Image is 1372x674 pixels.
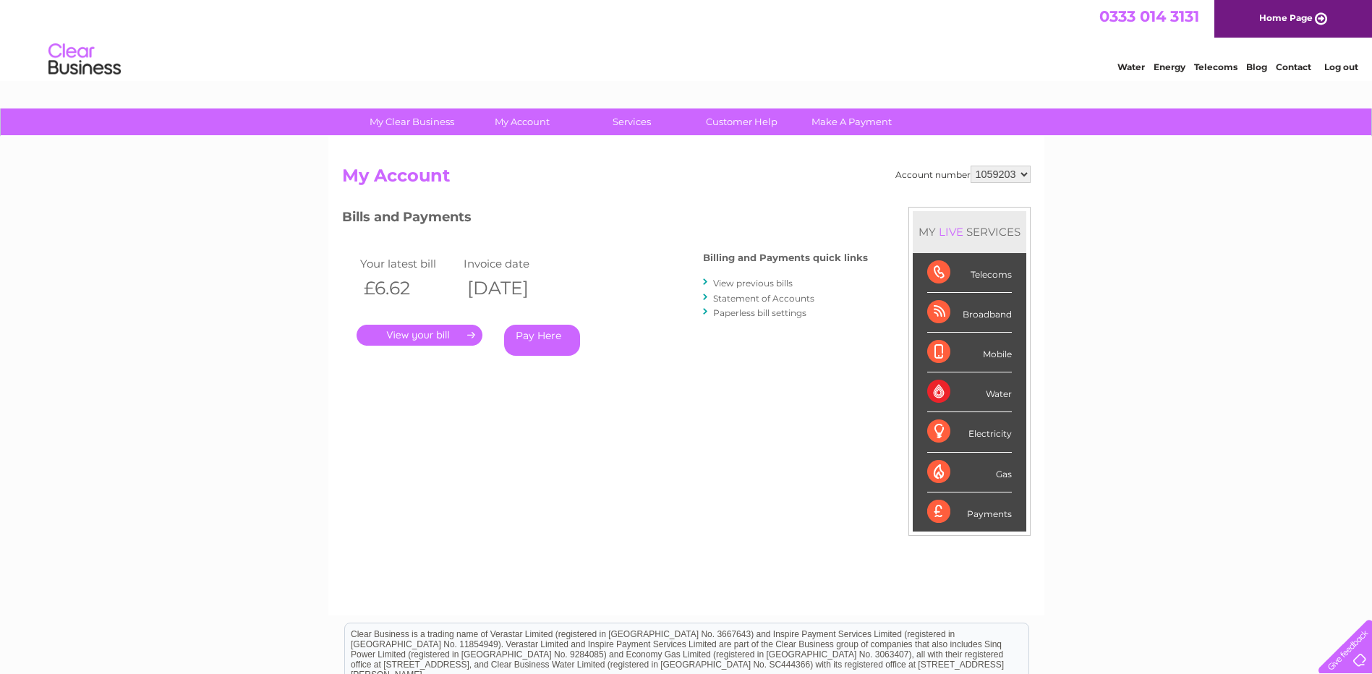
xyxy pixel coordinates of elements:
[713,307,806,318] a: Paperless bill settings
[1154,61,1185,72] a: Energy
[462,108,581,135] a: My Account
[342,207,868,232] h3: Bills and Payments
[504,325,580,356] a: Pay Here
[352,108,472,135] a: My Clear Business
[1324,61,1358,72] a: Log out
[927,372,1012,412] div: Water
[936,225,966,239] div: LIVE
[927,453,1012,492] div: Gas
[1194,61,1237,72] a: Telecoms
[927,253,1012,293] div: Telecoms
[927,492,1012,532] div: Payments
[703,252,868,263] h4: Billing and Payments quick links
[927,333,1012,372] div: Mobile
[572,108,691,135] a: Services
[460,254,564,273] td: Invoice date
[895,166,1031,183] div: Account number
[927,293,1012,333] div: Broadband
[1276,61,1311,72] a: Contact
[1246,61,1267,72] a: Blog
[1099,7,1199,25] a: 0333 014 3131
[357,254,461,273] td: Your latest bill
[682,108,801,135] a: Customer Help
[792,108,911,135] a: Make A Payment
[927,412,1012,452] div: Electricity
[48,38,122,82] img: logo.png
[345,8,1028,70] div: Clear Business is a trading name of Verastar Limited (registered in [GEOGRAPHIC_DATA] No. 3667643...
[713,278,793,289] a: View previous bills
[357,325,482,346] a: .
[713,293,814,304] a: Statement of Accounts
[913,211,1026,252] div: MY SERVICES
[460,273,564,303] th: [DATE]
[357,273,461,303] th: £6.62
[342,166,1031,193] h2: My Account
[1117,61,1145,72] a: Water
